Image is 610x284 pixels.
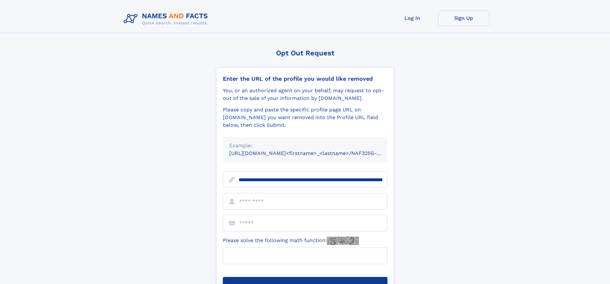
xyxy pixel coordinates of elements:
[223,87,387,102] div: You, or an authorized agent on your behalf, may request to opt-out of the sale of your informatio...
[223,106,387,129] div: Please copy and paste the specific profile page URL on [DOMAIN_NAME] you want removed into the Pr...
[223,237,359,245] label: Please solve the following math function:
[229,150,400,156] small: [URL][DOMAIN_NAME]<firstname>_<lastname>/NAF325G-xxxxxxxx
[438,10,489,26] a: Sign Up
[229,142,381,150] div: Example:
[216,49,394,57] div: Opt Out Request
[121,10,213,28] img: Logo Names and Facts
[387,10,438,26] a: Log In
[223,75,387,82] div: Enter the URL of the profile you would like removed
